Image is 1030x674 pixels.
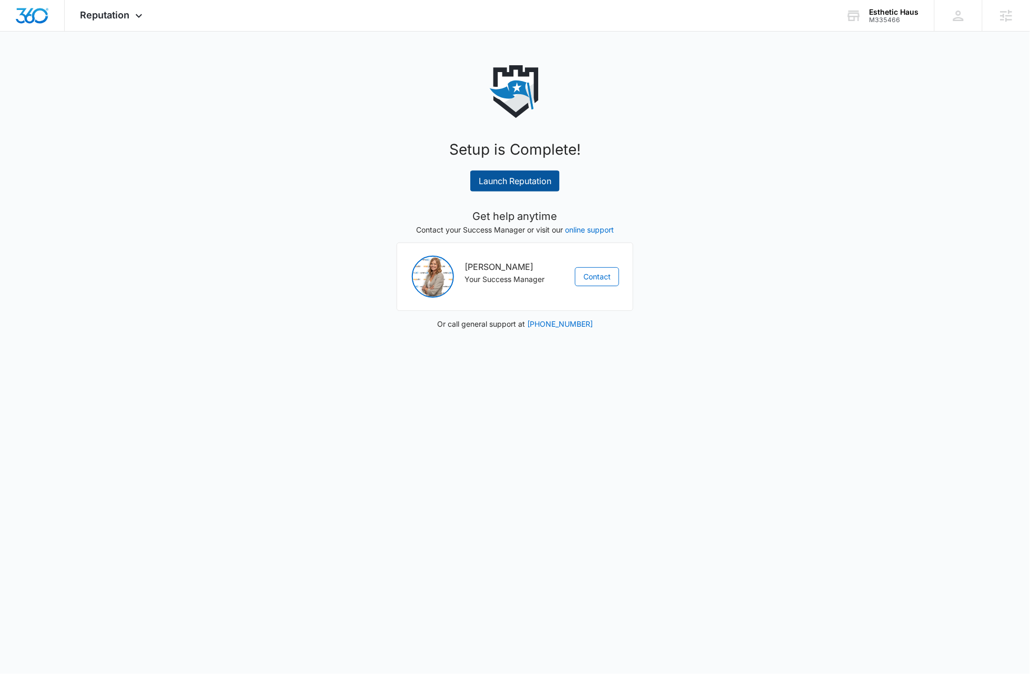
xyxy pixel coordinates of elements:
a: online support [565,225,614,234]
span: Reputation [80,9,130,21]
div: account name [870,8,919,16]
img: reputation icon [489,65,541,118]
p: Or call general support at [397,318,633,329]
div: account id [870,16,919,24]
h6: [PERSON_NAME] [464,260,566,274]
img: Robin Mills [412,256,454,298]
h1: Setup is Complete! [305,138,725,160]
a: [PHONE_NUMBER] [527,319,593,328]
span: Contact [583,271,611,283]
p: Contact your Success Manager or visit our [397,224,633,235]
p: Your Success Manager [464,274,566,285]
button: Contact [575,267,619,286]
h5: Get help anytime [397,208,633,224]
a: Launch Reputation [470,170,560,192]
